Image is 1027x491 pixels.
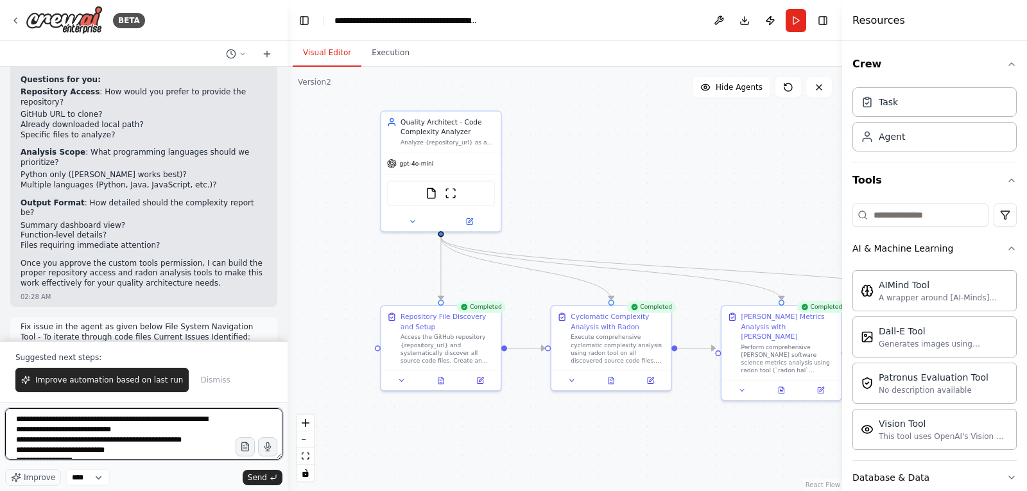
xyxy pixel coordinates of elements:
button: Upload files [236,437,255,456]
a: React Flow attribution [806,481,840,488]
div: Quality Architect - Code Complexity AnalyzerAnalyze {repository_url} as a quality architect using... [380,110,501,232]
li: Function-level details? [21,230,267,241]
div: AI & Machine Learning [852,242,953,255]
div: Agent [879,130,905,143]
button: Improve [5,469,61,486]
div: CompletedCyclomatic Complexity Analysis with RadonExecute comprehensive cyclomatic complexity ana... [550,305,671,391]
div: [PERSON_NAME] Metrics Analysis with [PERSON_NAME] [741,312,836,341]
div: BETA [113,13,145,28]
span: Dismiss [200,375,230,385]
button: toggle interactivity [297,465,314,481]
p: : What programming languages should we prioritize? [21,148,267,168]
div: Crew [852,82,1017,162]
button: Hide Agents [693,77,770,98]
button: zoom in [297,415,314,431]
div: AI & Machine Learning [852,265,1017,460]
button: View output [420,375,462,386]
div: Completed [797,301,846,313]
li: Multiple languages (Python, Java, JavaScript, etc.)? [21,180,267,191]
button: Crew [852,46,1017,82]
g: Edge from 1b46ee8e-c1cd-4ad5-a380-86324ca01a2c to 0f1eba50-6b4e-4b27-9a39-93331eab3667 [436,237,786,300]
div: Database & Data [852,471,929,484]
div: Cyclomatic Complexity Analysis with Radon [571,312,665,331]
img: ScrapeWebsiteTool [445,187,456,199]
button: Tools [852,162,1017,198]
div: Completed[PERSON_NAME] Metrics Analysis with [PERSON_NAME]Perform comprehensive [PERSON_NAME] sof... [721,305,842,401]
p: Suggested next steps: [15,352,272,363]
strong: Analysis Scope [21,148,85,157]
button: Switch to previous chat [221,46,252,62]
button: Visual Editor [293,40,361,67]
div: No description available [879,385,988,395]
button: Click to speak your automation idea [258,437,277,456]
button: Start a new chat [257,46,277,62]
nav: breadcrumb [334,14,479,27]
button: Open in side panel [804,384,838,396]
button: Hide left sidebar [295,12,313,30]
span: Hide Agents [716,82,763,92]
p: : How would you prefer to provide the repository? [21,87,267,107]
span: Improve [24,472,55,483]
img: PatronusEvalTool [861,377,874,390]
button: Dismiss [194,368,236,392]
g: Edge from 1b46ee8e-c1cd-4ad5-a380-86324ca01a2c to f0b1ca36-5c93-4977-914f-3e806fbe0d71 [436,237,445,300]
span: Improve automation based on last run [35,375,183,385]
div: 02:28 AM [21,292,51,302]
li: Files requiring immediate attention? [21,241,267,251]
g: Edge from f0b1ca36-5c93-4977-914f-3e806fbe0d71 to 743d9b6c-a3e0-4fc1-bac9-a767b67eaa59 [507,343,545,353]
g: Edge from 743d9b6c-a3e0-4fc1-bac9-a767b67eaa59 to 0f1eba50-6b4e-4b27-9a39-93331eab3667 [677,343,715,353]
strong: Output Format [21,198,85,207]
div: Completed [626,301,676,313]
div: Version 2 [298,77,331,87]
button: Execution [361,40,420,67]
li: Python only ([PERSON_NAME] works best)? [21,170,267,180]
button: fit view [297,448,314,465]
button: Open in side panel [634,375,667,386]
li: Already downloaded local path? [21,120,267,130]
img: VisionTool [861,423,874,436]
div: A wrapper around [AI-Minds]([URL][DOMAIN_NAME]). Useful for when you need answers to questions fr... [879,293,1008,303]
button: Open in side panel [463,375,497,386]
div: CompletedRepository File Discovery and SetupAccess the GitHub repository {repository_url} and sys... [380,305,501,391]
span: gpt-4o-mini [400,160,434,168]
li: Specific files to analyze? [21,130,267,141]
div: Perform comprehensive [PERSON_NAME] software science metrics analysis using radon tool (`radon ha... [741,343,836,375]
div: Dall-E Tool [879,325,1008,338]
button: Improve automation based on last run [15,368,189,392]
button: Hide right sidebar [814,12,832,30]
div: Generates images using OpenAI's Dall-E model. [879,339,1008,349]
div: Repository File Discovery and Setup [401,312,495,331]
div: Access the GitHub repository {repository_url} and systematically discover all source code files. ... [401,333,495,365]
p: Once you approve the custom tools permission, I can build the proper repository access and radon ... [21,259,267,289]
button: View output [761,384,802,396]
strong: Repository Access [21,87,99,96]
p: : How detailed should the complexity report be? [21,198,267,218]
g: Edge from 1b46ee8e-c1cd-4ad5-a380-86324ca01a2c to fb6171ad-caa7-474b-a71b-aeb5c2ccf596 [436,237,956,300]
li: GitHub URL to clone? [21,110,267,120]
div: Analyze {repository_url} as a quality architect using radon opensource tool to calculate cyclomat... [401,139,495,146]
button: Send [243,470,282,485]
div: Execute comprehensive cyclomatic complexity analysis using radon tool on all discovered source co... [571,333,665,365]
div: Completed [456,301,506,313]
div: AIMind Tool [879,279,1008,291]
h4: Resources [852,13,905,28]
span: Send [248,472,267,483]
button: View output [591,375,632,386]
button: Open in side panel [442,216,497,227]
img: FileReadTool [426,187,437,199]
p: Fix issue in the agent as given below File System Navigation Tool - To iterate through code files... [21,322,267,342]
div: This tool uses OpenAI's Vision API to describe the contents of an image. [879,431,1008,442]
button: AI & Machine Learning [852,232,1017,265]
div: Quality Architect - Code Complexity Analyzer [401,117,495,137]
li: Summary dashboard view? [21,221,267,231]
div: Task [879,96,898,108]
div: React Flow controls [297,415,314,481]
img: Logo [26,6,103,35]
div: Patronus Evaluation Tool [879,371,988,384]
g: Edge from 1b46ee8e-c1cd-4ad5-a380-86324ca01a2c to 743d9b6c-a3e0-4fc1-bac9-a767b67eaa59 [436,237,616,300]
button: zoom out [297,431,314,448]
img: AIMindTool [861,284,874,297]
img: DallETool [861,331,874,343]
strong: Questions for you: [21,75,101,84]
div: Vision Tool [879,417,1008,430]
